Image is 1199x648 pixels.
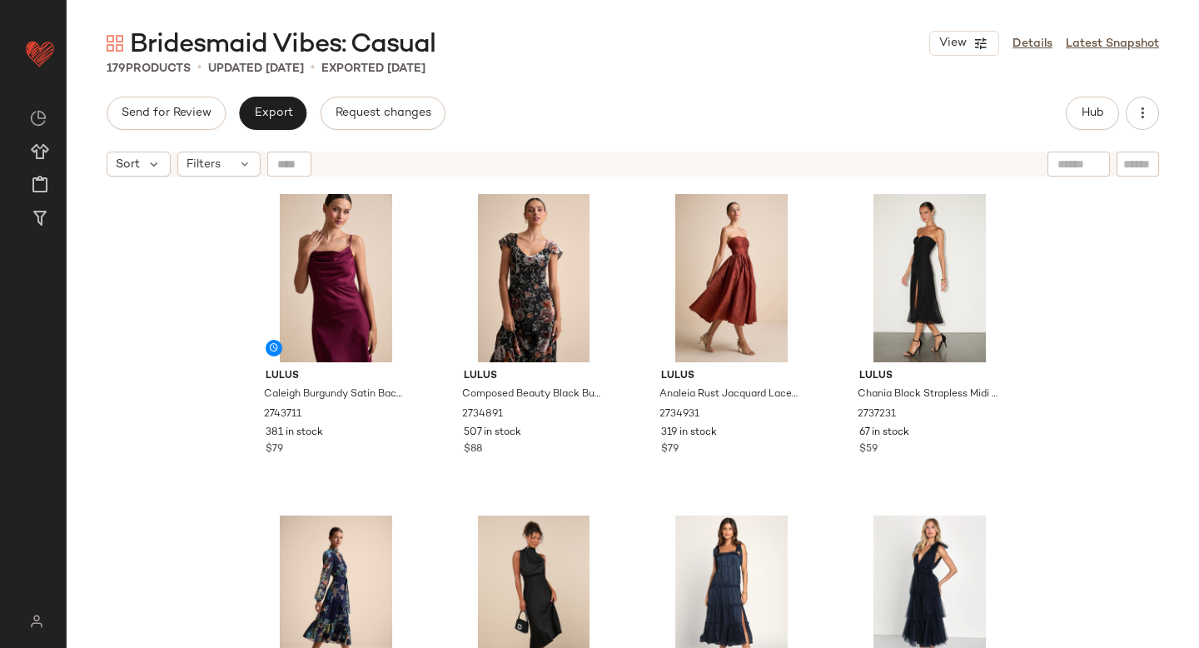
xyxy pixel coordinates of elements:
[450,194,618,362] img: 2734891_01_hero_2025-09-09.jpg
[266,426,323,441] span: 381 in stock
[130,28,435,62] span: Bridesmaid Vibes: Casual
[1066,35,1159,52] a: Latest Snapshot
[208,60,304,77] p: updated [DATE]
[253,107,292,120] span: Export
[858,407,896,422] span: 2737231
[846,194,1013,362] img: 2737231_02_fullbody_2025-08-18.jpg
[311,58,315,78] span: •
[266,442,283,457] span: $79
[20,615,52,628] img: svg%3e
[335,107,431,120] span: Request changes
[264,407,301,422] span: 2743711
[462,407,503,422] span: 2734891
[859,442,878,457] span: $59
[464,442,482,457] span: $88
[30,110,47,127] img: svg%3e
[197,58,201,78] span: •
[107,97,226,130] button: Send for Review
[23,37,57,70] img: heart_red.DM2ytmEG.svg
[239,97,306,130] button: Export
[858,387,998,402] span: Chania Black Strapless Midi Dress
[462,387,603,402] span: Composed Beauty Black Burnout Velvet Floral Midi Dress
[187,156,221,173] span: Filters
[859,369,1000,384] span: Lulus
[648,194,815,362] img: 2734931_05_side_2025-09-10.jpg
[107,35,123,52] img: svg%3e
[107,60,191,77] div: Products
[659,407,699,422] span: 2734931
[121,107,211,120] span: Send for Review
[252,194,420,362] img: 2743711_03_detail_2025-09-16.jpg
[1066,97,1119,130] button: Hub
[661,442,679,457] span: $79
[929,31,999,56] button: View
[321,97,445,130] button: Request changes
[266,369,406,384] span: Lulus
[116,156,140,173] span: Sort
[321,60,425,77] p: Exported [DATE]
[659,387,800,402] span: Analeia Rust Jacquard Lace-Up Strapless Midi Dress
[1012,35,1052,52] a: Details
[859,426,909,441] span: 67 in stock
[464,426,521,441] span: 507 in stock
[464,369,604,384] span: Lulus
[661,426,717,441] span: 319 in stock
[264,387,405,402] span: Caleigh Burgundy Satin Backless Slip Midi Dress
[938,37,967,50] span: View
[1081,107,1104,120] span: Hub
[107,62,126,75] span: 179
[661,369,802,384] span: Lulus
